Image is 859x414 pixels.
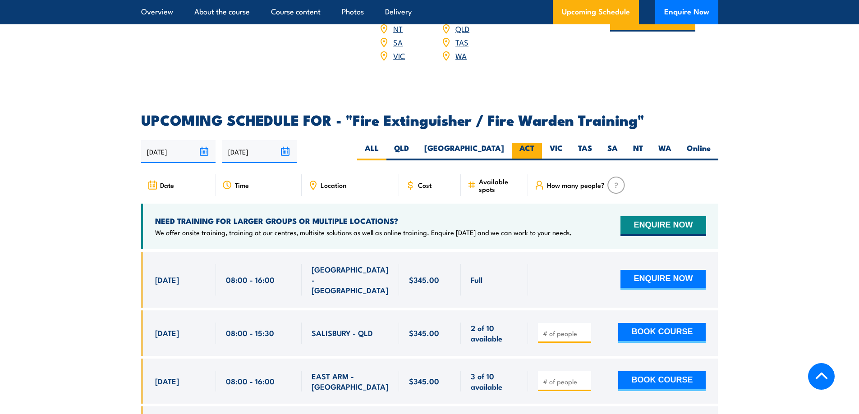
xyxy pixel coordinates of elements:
label: VIC [542,143,570,160]
label: ALL [357,143,386,160]
span: Full [471,274,482,285]
span: EAST ARM - [GEOGRAPHIC_DATA] [312,371,389,392]
span: 08:00 - 15:30 [226,328,274,338]
a: SA [393,36,403,47]
label: SA [600,143,625,160]
span: $345.00 [409,274,439,285]
span: 3 of 10 available [471,371,518,392]
input: To date [222,140,297,163]
button: ENQUIRE NOW [620,270,706,290]
button: BOOK COURSE [618,371,706,391]
span: SALISBURY - QLD [312,328,373,338]
span: $345.00 [409,376,439,386]
label: Online [679,143,718,160]
span: [DATE] [155,274,179,285]
input: # of people [543,377,588,386]
input: # of people [543,329,588,338]
input: From date [141,140,216,163]
span: Available spots [479,177,522,193]
h4: NEED TRAINING FOR LARGER GROUPS OR MULTIPLE LOCATIONS? [155,216,572,226]
span: 08:00 - 16:00 [226,274,275,285]
span: Cost [418,181,432,189]
span: Date [160,181,174,189]
h2: UPCOMING SCHEDULE FOR - "Fire Extinguisher / Fire Warden Training" [141,113,718,126]
label: ACT [512,143,542,160]
label: [GEOGRAPHIC_DATA] [417,143,512,160]
span: 08:00 - 16:00 [226,376,275,386]
button: ENQUIRE NOW [620,216,706,236]
span: [DATE] [155,376,179,386]
a: QLD [455,23,469,34]
label: TAS [570,143,600,160]
a: VIC [393,50,405,61]
span: Location [321,181,346,189]
span: $345.00 [409,328,439,338]
span: Time [235,181,249,189]
label: WA [651,143,679,160]
button: BOOK COURSE [618,323,706,343]
span: [GEOGRAPHIC_DATA] - [GEOGRAPHIC_DATA] [312,264,389,296]
span: [DATE] [155,328,179,338]
span: How many people? [547,181,605,189]
p: We offer onsite training, training at our centres, multisite solutions as well as online training... [155,228,572,237]
span: 2 of 10 available [471,323,518,344]
label: NT [625,143,651,160]
label: QLD [386,143,417,160]
a: TAS [455,36,469,47]
a: NT [393,23,403,34]
a: WA [455,50,467,61]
